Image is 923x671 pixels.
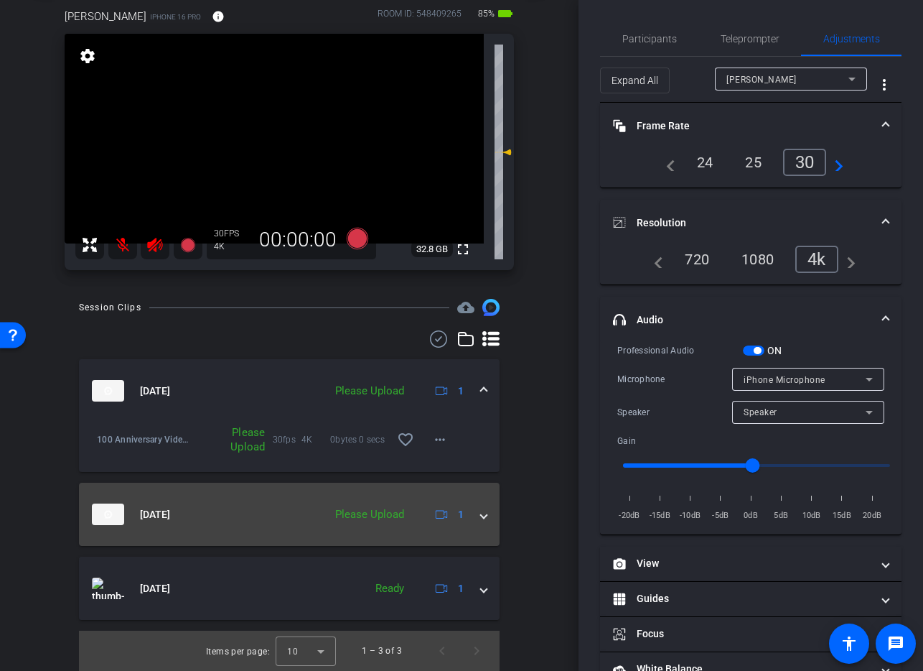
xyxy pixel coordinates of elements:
div: Please Upload [194,425,273,454]
mat-icon: battery_std [497,5,514,22]
div: Frame Rate [600,149,901,188]
mat-icon: navigate_before [646,251,663,268]
mat-icon: settings [78,47,98,65]
span: 85% [476,2,497,25]
mat-icon: navigate_before [658,154,675,171]
mat-icon: favorite_border [397,431,414,448]
span: -10dB [678,509,703,523]
div: 30 [783,149,827,176]
mat-icon: accessibility [840,635,858,652]
mat-icon: message [887,635,904,652]
span: 15dB [830,509,854,523]
div: Please Upload [328,383,411,399]
span: 30fps [273,432,301,447]
mat-expansion-panel-header: Focus [600,617,901,652]
div: Session Clips [79,300,141,315]
div: 24 [686,150,724,175]
div: Resolution [600,246,901,284]
mat-icon: cloud_upload [457,299,474,316]
span: 4K [301,432,330,447]
mat-icon: more_horiz [431,431,449,448]
div: Professional Audio [617,343,743,358]
div: 25 [734,150,772,175]
mat-expansion-panel-header: thumb-nail[DATE]Ready1 [79,557,500,620]
mat-expansion-panel-header: Audio [600,297,901,343]
img: thumb-nail [92,578,124,599]
span: 1 [458,507,464,522]
button: Previous page [425,634,459,668]
span: 1 [458,581,464,596]
mat-icon: navigate_next [826,154,843,171]
span: iPhone Microphone [744,375,825,385]
mat-panel-title: Audio [613,313,871,328]
span: FPS [224,228,239,239]
mat-panel-title: Guides [613,591,871,606]
span: Speaker [744,407,777,417]
mat-expansion-panel-header: thumb-nail[DATE]Please Upload1 [79,359,500,422]
img: thumb-nail [92,380,124,402]
mat-panel-title: Resolution [613,216,871,231]
mat-expansion-panel-header: Resolution [600,200,901,246]
span: [PERSON_NAME] [65,9,146,24]
span: 0bytes [330,432,359,447]
mat-icon: 0 dB [495,144,512,161]
div: ROOM ID: 548409265 [378,7,461,28]
mat-expansion-panel-header: Guides [600,582,901,616]
span: -20dB [617,509,642,523]
span: 5dB [769,509,793,523]
span: Teleprompter [721,34,779,44]
mat-panel-title: View [613,556,871,571]
span: [PERSON_NAME] [726,75,797,85]
mat-icon: fullscreen [454,241,472,258]
span: [DATE] [140,384,170,399]
div: 30 [214,228,250,239]
span: 20dB [860,509,884,523]
img: Session clips [482,299,500,316]
div: Microphone [617,372,732,387]
img: thumb-nail [92,504,124,525]
div: Ready [368,580,411,597]
span: -5dB [708,509,733,523]
button: Next page [459,634,494,668]
div: 00:00:00 [250,228,346,252]
span: [DATE] [140,581,170,596]
div: 4K [214,241,250,252]
div: 1 – 3 of 3 [362,644,402,658]
span: 0 secs [359,432,388,447]
mat-expansion-panel-header: Frame Rate [600,103,901,149]
div: Speaker [617,405,732,420]
div: Audio [600,343,901,535]
span: [DATE] [140,507,170,522]
label: ON [764,343,782,358]
span: iPhone 16 Pro [150,11,201,22]
span: Participants [622,34,677,44]
mat-panel-title: Focus [613,626,871,642]
div: 4k [795,246,838,273]
div: Please Upload [328,506,411,523]
mat-icon: navigate_next [838,251,856,268]
div: thumb-nail[DATE]Please Upload1 [79,422,500,472]
span: Destinations for your clips [457,299,474,316]
span: 1 [458,384,464,399]
span: 0dB [739,509,763,523]
button: Expand All [600,68,670,93]
span: 32.8 GB [411,241,453,258]
mat-expansion-panel-header: thumb-nail[DATE]Please Upload1 [79,483,500,546]
div: 1080 [731,247,784,272]
div: Items per page: [206,644,270,659]
span: 10dB [800,509,824,523]
mat-icon: more_vert [876,76,893,93]
span: Expand All [612,67,658,94]
div: Gain [617,434,743,448]
button: More Options for Adjustments Panel [867,68,901,102]
span: Adjustments [823,34,880,44]
span: 100 Anniversary Video-Test Record-2025-08-18-16-33-03-884-0 [97,432,194,447]
mat-panel-title: Frame Rate [613,119,871,134]
span: -15dB [647,509,672,523]
mat-icon: info [212,10,225,23]
div: 720 [674,247,720,272]
mat-expansion-panel-header: View [600,547,901,581]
